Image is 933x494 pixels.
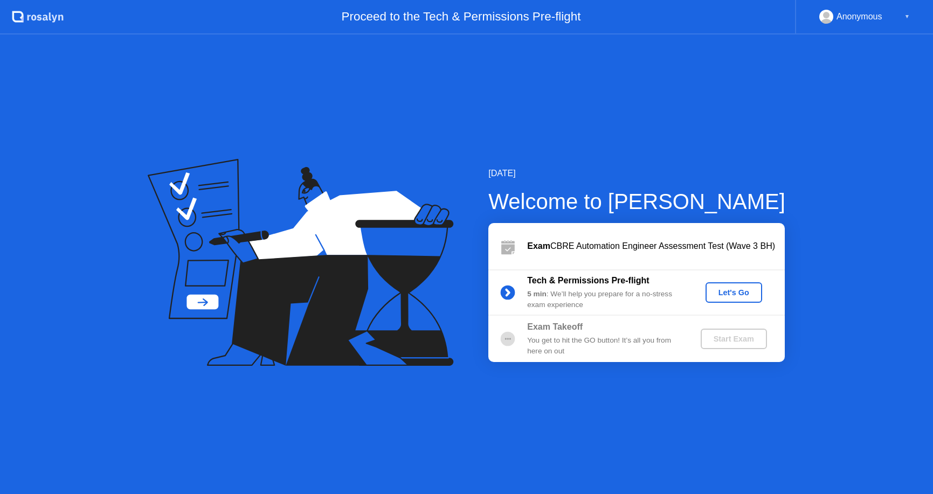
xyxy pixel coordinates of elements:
div: CBRE Automation Engineer Assessment Test (Wave 3 BH) [527,240,785,253]
div: Start Exam [705,335,763,343]
button: Let's Go [706,282,762,303]
b: Exam [527,241,550,251]
div: Anonymous [837,10,882,24]
div: You get to hit the GO button! It’s all you from here on out [527,335,682,357]
b: Exam Takeoff [527,322,583,331]
div: : We’ll help you prepare for a no-stress exam experience [527,289,682,311]
div: [DATE] [488,167,785,180]
div: ▼ [904,10,910,24]
b: 5 min [527,290,547,298]
div: Let's Go [710,288,758,297]
button: Start Exam [701,329,767,349]
div: Welcome to [PERSON_NAME] [488,185,785,218]
b: Tech & Permissions Pre-flight [527,276,649,285]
